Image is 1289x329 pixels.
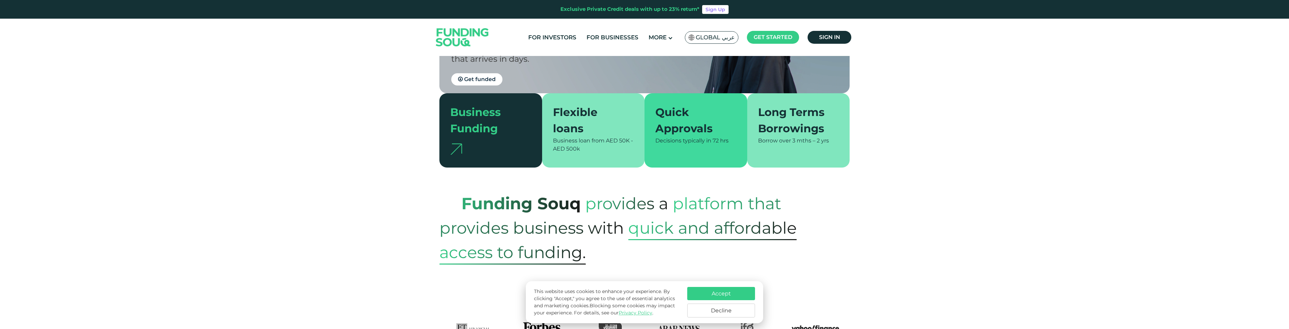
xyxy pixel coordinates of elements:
div: Exclusive Private Credit deals with up to 23% return* [560,5,699,13]
img: SA Flag [689,35,695,40]
a: Sign Up [702,5,729,14]
span: provides a [585,187,668,220]
span: Blocking some cookies may impact your experience. [534,303,675,316]
a: Get funded [451,73,502,85]
span: 72 hrs [713,137,729,144]
img: arrow [450,143,462,155]
span: Sign in [819,34,840,40]
strong: Funding Souq [461,194,581,213]
span: Borrow over [758,137,791,144]
div: Business Funding [450,104,523,137]
div: Flexible loans [553,104,626,137]
span: More [649,34,667,41]
span: Get funded [464,76,496,82]
span: platform that provides business with [439,187,781,245]
a: Privacy Policy [619,310,652,316]
span: For details, see our . [574,310,653,316]
button: Accept [687,287,755,300]
span: Decisions typically in [655,137,711,144]
span: access to funding. [439,240,586,265]
p: This website uses cookies to enhance your experience. By clicking "Accept," you agree to the use ... [534,288,680,316]
span: Take your company to the next level with our [DEMOGRAPHIC_DATA]-compliant finance that arrives in... [451,30,642,64]
span: quick and affordable [628,216,797,240]
span: Global عربي [696,34,735,41]
button: Decline [687,304,755,317]
a: For Businesses [585,32,640,43]
a: For Investors [527,32,578,43]
span: 3 mths – 2 yrs [792,137,829,144]
div: Long Terms Borrowings [758,104,831,137]
img: Logo [429,20,496,55]
div: Quick Approvals [655,104,728,137]
span: Get started [754,34,792,40]
a: Sign in [808,31,851,44]
span: Business loan from [553,137,604,144]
